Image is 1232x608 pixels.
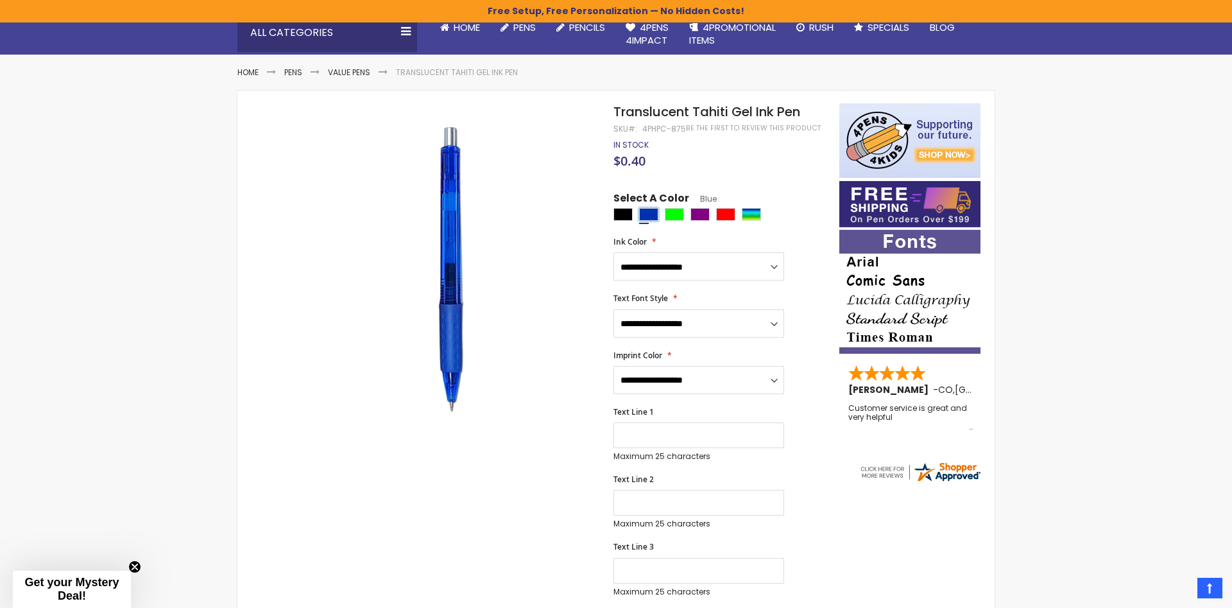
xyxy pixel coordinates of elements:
[848,404,973,431] div: Customer service is great and very helpful
[859,460,982,483] img: 4pens.com widget logo
[689,193,717,204] span: Blue
[24,576,119,602] span: Get your Mystery Deal!
[613,474,654,485] span: Text Line 2
[809,21,834,34] span: Rush
[930,21,955,34] span: Blog
[237,13,417,52] div: All Categories
[626,21,669,47] span: 4Pens 4impact
[613,236,647,247] span: Ink Color
[613,139,649,150] span: In stock
[613,541,654,552] span: Text Line 3
[742,208,761,221] div: Assorted
[613,519,784,529] p: Maximum 25 characters
[613,208,633,221] div: Black
[613,451,784,462] p: Maximum 25 characters
[237,67,259,78] a: Home
[665,208,684,221] div: Lime Green
[639,208,658,221] div: Blue
[613,191,689,209] span: Select A Color
[689,21,776,47] span: 4PROMOTIONAL ITEMS
[955,383,1049,396] span: [GEOGRAPHIC_DATA]
[303,122,596,415] img: image_5__6_1.jpg
[716,208,735,221] div: Red
[284,67,302,78] a: Pens
[128,560,141,573] button: Close teaser
[613,350,662,361] span: Imprint Color
[920,13,965,42] a: Blog
[839,230,980,354] img: font-personalization-examples
[613,140,649,150] div: Availability
[859,475,982,486] a: 4pens.com certificate URL
[642,124,686,134] div: 4PHPC-875
[328,67,370,78] a: Value Pens
[686,123,821,133] a: Be the first to review this product
[430,13,490,42] a: Home
[786,13,844,42] a: Rush
[839,181,980,227] img: Free shipping on orders over $199
[396,67,518,78] li: Translucent Tahiti Gel Ink Pen
[848,383,933,396] span: [PERSON_NAME]
[613,293,668,304] span: Text Font Style
[569,21,605,34] span: Pencils
[613,406,654,417] span: Text Line 1
[933,383,1049,396] span: - ,
[839,103,980,178] img: 4pens 4 kids
[679,13,786,55] a: 4PROMOTIONALITEMS
[613,152,646,169] span: $0.40
[613,103,800,121] span: Translucent Tahiti Gel Ink Pen
[546,13,615,42] a: Pencils
[844,13,920,42] a: Specials
[868,21,909,34] span: Specials
[513,21,536,34] span: Pens
[13,571,131,608] div: Get your Mystery Deal!Close teaser
[615,13,679,55] a: 4Pens4impact
[690,208,710,221] div: Purple
[1126,573,1232,608] iframe: Google Customer Reviews
[454,21,480,34] span: Home
[938,383,953,396] span: CO
[613,123,637,134] strong: SKU
[613,587,784,597] p: Maximum 25 characters
[490,13,546,42] a: Pens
